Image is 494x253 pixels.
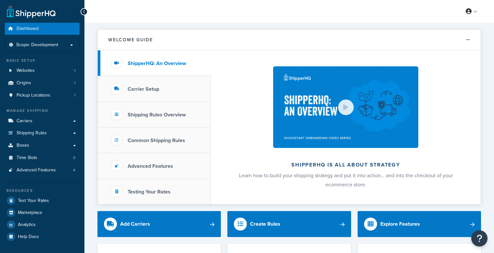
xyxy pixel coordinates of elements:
[74,80,75,86] span: 1
[74,68,75,73] span: 1
[128,86,159,92] h3: Carrier Setup
[97,211,221,237] a: Add Carriers
[471,230,488,246] button: Open Resource Center
[108,37,153,42] h2: Welcome Guide
[5,108,80,113] div: Manage Shipping
[5,231,80,243] a: Help Docs
[5,65,80,77] li: Websites
[227,211,351,237] a: Create Rules
[5,58,80,63] div: Basic Setup
[128,112,186,118] h3: Shipping Rules Overview
[5,164,80,176] a: Advanced Features4
[128,60,186,66] h3: ShipperHQ: An Overview
[239,172,453,188] span: Learn how to build your shipping strategy and put it into action… and into the checkout of your e...
[5,188,80,193] div: Resources
[73,167,75,173] span: 4
[18,222,36,228] span: Analytics
[5,164,80,176] li: Advanced Features
[5,127,80,139] a: Shipping Rules
[5,115,80,127] a: Carriers
[18,234,39,240] span: Help Docs
[128,138,185,143] h3: Common Shipping Rules
[98,30,481,50] button: Welcome Guide
[5,195,80,206] a: Test Your Rates
[17,130,47,136] span: Shipping Rules
[17,167,56,173] span: Advanced Features
[5,77,80,89] a: Origins1
[5,77,80,89] li: Origins
[5,89,80,101] li: Pickup Locations
[17,155,37,161] span: Time Slots
[128,163,173,169] h3: Advanced Features
[18,210,42,216] span: Marketplace
[250,220,280,229] div: Create Rules
[17,68,35,73] span: Websites
[5,140,80,152] a: Boxes
[358,211,481,237] a: Explore Features
[5,23,80,35] a: Dashboard
[5,65,80,77] a: Websites1
[16,42,58,48] span: Scope: Development
[128,189,171,195] h3: Testing Your Rates
[380,220,420,229] div: Explore Features
[18,198,49,204] span: Test Your Rates
[17,143,29,148] span: Boxes
[5,219,80,231] a: Analytics
[73,155,75,161] span: 0
[5,152,80,164] li: Time Slots
[120,220,150,229] div: Add Carriers
[17,26,39,32] span: Dashboard
[5,89,80,101] a: Pickup Locations1
[17,80,31,86] span: Origins
[5,207,80,219] a: Marketplace
[17,93,50,98] span: Pickup Locations
[273,66,418,148] img: ShipperHQ is all about strategy
[17,118,32,124] span: Carriers
[228,162,463,168] h2: ShipperHQ is all about strategy
[74,93,75,98] span: 1
[5,152,80,164] a: Time Slots0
